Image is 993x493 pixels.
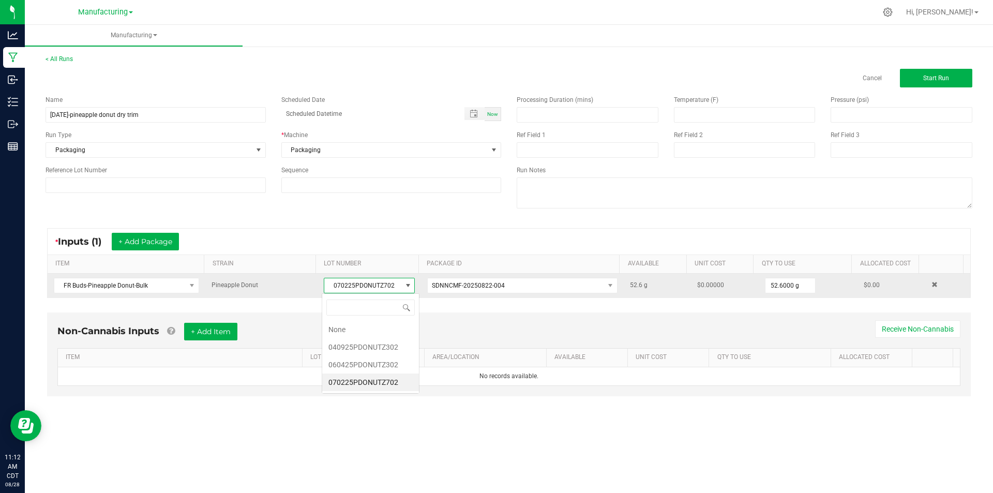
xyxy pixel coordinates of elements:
[432,353,542,362] a: AREA/LOCATIONSortable
[46,143,252,157] span: Packaging
[717,353,827,362] a: QTY TO USESortable
[900,69,972,87] button: Start Run
[112,233,179,250] button: + Add Package
[863,74,882,83] a: Cancel
[58,367,960,385] td: No records available.
[636,353,705,362] a: Unit CostSortable
[923,74,949,82] span: Start Run
[864,281,880,289] span: $0.00
[427,260,615,268] a: PACKAGE IDSortable
[213,260,312,268] a: STRAINSortable
[282,143,488,157] span: Packaging
[25,31,243,40] span: Manufacturing
[860,260,915,268] a: Allocated CostSortable
[8,97,18,107] inline-svg: Inventory
[322,338,419,356] li: 040925PDONUTZ302
[167,325,175,337] a: Add Non-Cannabis items that were also consumed in the run (e.g. gloves and packaging); Also add N...
[55,260,200,268] a: ITEMSortable
[66,353,298,362] a: ITEMSortable
[927,260,959,268] a: Sortable
[46,130,71,140] span: Run Type
[464,107,485,120] span: Toggle popup
[8,52,18,63] inline-svg: Manufacturing
[762,260,848,268] a: QTY TO USESortable
[8,141,18,152] inline-svg: Reports
[5,481,20,488] p: 08/28
[57,325,159,337] span: Non-Cannabis Inputs
[5,453,20,481] p: 11:12 AM CDT
[322,321,419,338] li: None
[10,410,41,441] iframe: Resource center
[644,281,648,289] span: g
[322,374,419,391] li: 070225PDONUTZ702
[78,8,128,17] span: Manufacturing
[8,74,18,85] inline-svg: Inbound
[695,260,749,268] a: Unit CostSortable
[8,30,18,40] inline-svg: Analytics
[921,353,949,362] a: Sortable
[212,281,258,289] span: Pineapple Donut
[284,131,308,139] span: Machine
[54,278,186,293] span: FR Buds-Pineapple Donut-Bulk
[432,282,505,289] span: SDNNCMF-20250822-004
[831,131,860,139] span: Ref Field 3
[46,96,63,103] span: Name
[487,111,498,117] span: Now
[875,320,960,338] button: Receive Non-Cannabis
[46,55,73,63] a: < All Runs
[25,25,243,47] a: Manufacturing
[674,96,718,103] span: Temperature (F)
[324,278,401,293] span: 070225PDONUTZ702
[906,8,973,16] span: Hi, [PERSON_NAME]!
[831,96,869,103] span: Pressure (psi)
[554,353,624,362] a: AVAILABLESortable
[281,107,454,120] input: Scheduled Datetime
[281,167,308,174] span: Sequence
[517,131,546,139] span: Ref Field 1
[54,278,199,293] span: NO DATA FOUND
[517,167,546,174] span: Run Notes
[281,96,325,103] span: Scheduled Date
[839,353,908,362] a: Allocated CostSortable
[184,323,237,340] button: + Add Item
[628,260,683,268] a: AVAILABLESortable
[46,167,107,174] span: Reference Lot Number
[881,7,894,17] div: Manage settings
[58,236,112,247] span: Inputs (1)
[322,356,419,374] li: 060425PDONUTZ302
[310,353,420,362] a: LOT NUMBERSortable
[324,260,414,268] a: LOT NUMBERSortable
[630,281,642,289] span: 52.6
[8,119,18,129] inline-svg: Outbound
[674,131,703,139] span: Ref Field 2
[697,281,724,289] span: $0.00000
[517,96,593,103] span: Processing Duration (mins)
